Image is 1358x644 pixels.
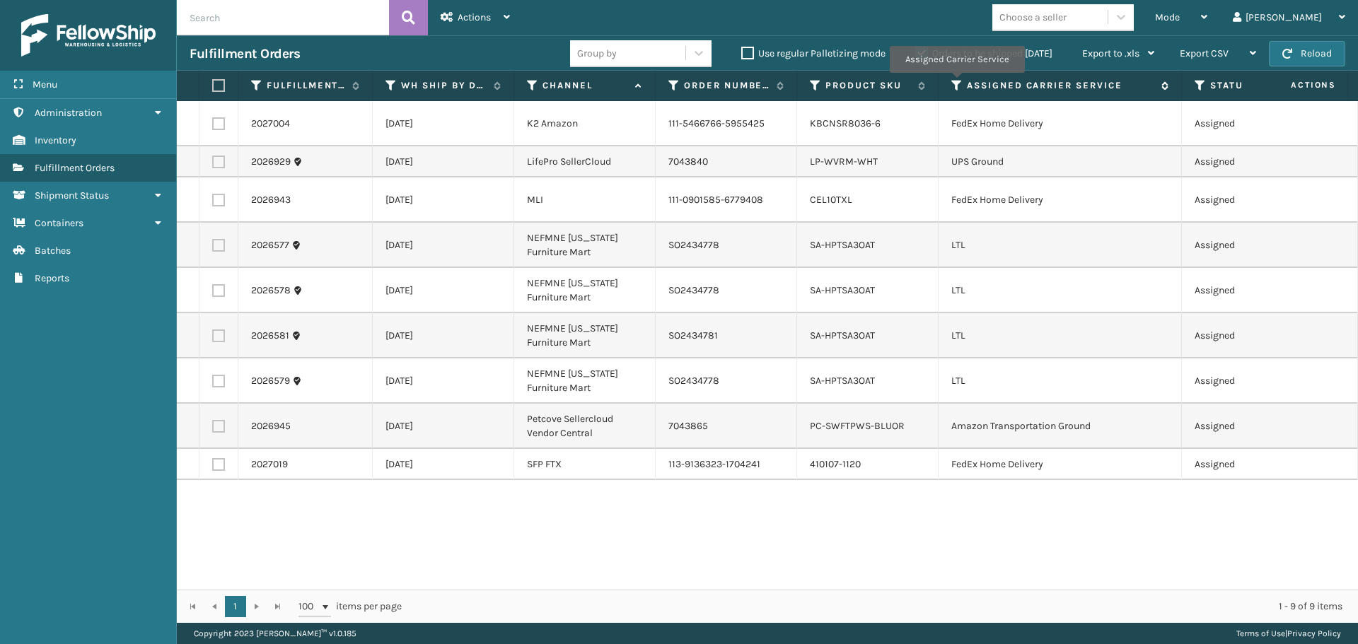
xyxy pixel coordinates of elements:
[514,358,656,404] td: NEFMNE [US_STATE] Furniture Mart
[251,374,290,388] a: 2026579
[373,313,514,358] td: [DATE]
[373,101,514,146] td: [DATE]
[656,101,797,146] td: 111-5466766-5955425
[251,457,288,472] a: 2027019
[514,449,656,480] td: SFP FTX
[514,404,656,449] td: Petcove Sellercloud Vendor Central
[251,419,291,433] a: 2026945
[656,223,797,268] td: SO2434778
[656,177,797,223] td: 111-0901585-6779408
[1155,11,1180,23] span: Mode
[225,596,246,617] a: 1
[401,79,487,92] label: WH Ship By Date
[577,46,617,61] div: Group by
[194,623,356,644] p: Copyright 2023 [PERSON_NAME]™ v 1.0.185
[810,329,875,341] a: SA-HPTSA3OAT
[656,358,797,404] td: SO2434778
[35,245,71,257] span: Batches
[542,79,628,92] label: Channel
[810,375,875,387] a: SA-HPTSA3OAT
[939,223,1182,268] td: LTL
[35,217,83,229] span: Containers
[190,45,300,62] h3: Fulfillment Orders
[35,272,69,284] span: Reports
[514,146,656,177] td: LifePro SellerCloud
[21,14,156,57] img: logo
[35,189,109,201] span: Shipment Status
[810,194,852,206] a: CEL10TXL
[1246,74,1345,97] span: Actions
[373,358,514,404] td: [DATE]
[939,101,1182,146] td: FedEx Home Delivery
[373,177,514,223] td: [DATE]
[514,223,656,268] td: NEFMNE [US_STATE] Furniture Mart
[298,596,402,617] span: items per page
[422,599,1342,614] div: 1 - 9 of 9 items
[656,313,797,358] td: SO2434781
[251,193,291,207] a: 2026943
[514,268,656,313] td: NEFMNE [US_STATE] Furniture Mart
[810,156,878,168] a: LP-WVRM-WHT
[656,449,797,480] td: 113-9136323-1704241
[1182,101,1323,146] td: Assigned
[810,458,861,470] a: 410107-1120
[939,146,1182,177] td: UPS Ground
[514,177,656,223] td: MLI
[1236,628,1285,638] a: Terms of Use
[741,47,886,59] label: Use regular Palletizing mode
[35,107,102,119] span: Administration
[33,78,57,90] span: Menu
[1236,623,1341,644] div: |
[35,134,76,146] span: Inventory
[514,101,656,146] td: K2 Amazon
[1180,47,1229,59] span: Export CSV
[1182,449,1323,480] td: Assigned
[514,313,656,358] td: NEFMNE [US_STATE] Furniture Mart
[1287,628,1341,638] a: Privacy Policy
[373,404,514,449] td: [DATE]
[251,329,289,343] a: 2026581
[373,268,514,313] td: [DATE]
[915,47,1052,59] label: Orders to be shipped [DATE]
[810,284,875,296] a: SA-HPTSA3OAT
[656,404,797,449] td: 7043865
[373,223,514,268] td: [DATE]
[251,238,289,252] a: 2026577
[1182,223,1323,268] td: Assigned
[1182,268,1323,313] td: Assigned
[251,155,291,169] a: 2026929
[1082,47,1139,59] span: Export to .xls
[1210,79,1296,92] label: Status
[1182,313,1323,358] td: Assigned
[810,117,881,129] a: KBCNSR8036-6
[251,117,290,131] a: 2027004
[251,283,291,298] a: 2026578
[1182,358,1323,404] td: Assigned
[1182,404,1323,449] td: Assigned
[1182,177,1323,223] td: Assigned
[939,313,1182,358] td: LTL
[810,420,905,432] a: PC-SWFTPWS-BLUOR
[656,268,797,313] td: SO2434778
[1269,41,1345,66] button: Reload
[373,146,514,177] td: [DATE]
[967,79,1154,92] label: Assigned Carrier Service
[373,449,514,480] td: [DATE]
[810,239,875,251] a: SA-HPTSA3OAT
[35,162,115,174] span: Fulfillment Orders
[1182,146,1323,177] td: Assigned
[939,404,1182,449] td: Amazon Transportation Ground
[684,79,770,92] label: Order Number
[298,599,320,614] span: 100
[267,79,345,92] label: Fulfillment Order Id
[999,10,1067,25] div: Choose a seller
[825,79,911,92] label: Product SKU
[939,358,1182,404] td: LTL
[939,268,1182,313] td: LTL
[939,449,1182,480] td: FedEx Home Delivery
[656,146,797,177] td: 7043840
[458,11,491,23] span: Actions
[939,177,1182,223] td: FedEx Home Delivery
